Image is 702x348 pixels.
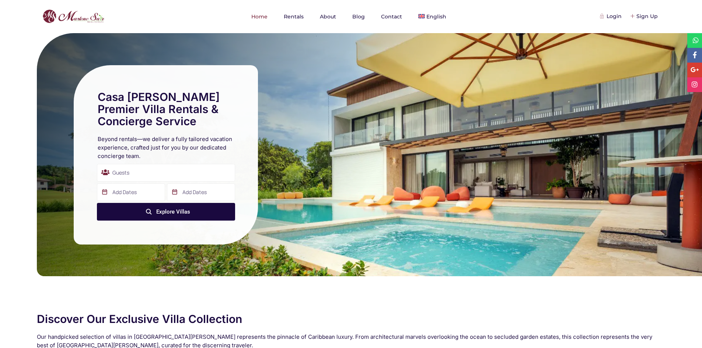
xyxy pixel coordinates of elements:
[426,13,446,20] span: English
[41,8,106,25] img: logo
[37,313,665,325] h2: Discover Our Exclusive Villa Collection
[98,135,234,160] h2: Beyond rentals—we deliver a fully tailored vacation experience, crafted just for you by our dedic...
[601,12,622,20] div: Login
[97,183,165,201] input: Add Dates
[167,183,235,201] input: Add Dates
[631,12,658,20] div: Sign Up
[97,164,235,182] div: Guests
[98,91,234,127] h1: Casa [PERSON_NAME] Premier Villa Rentals & Concierge Service
[97,203,235,221] button: Explore Villas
